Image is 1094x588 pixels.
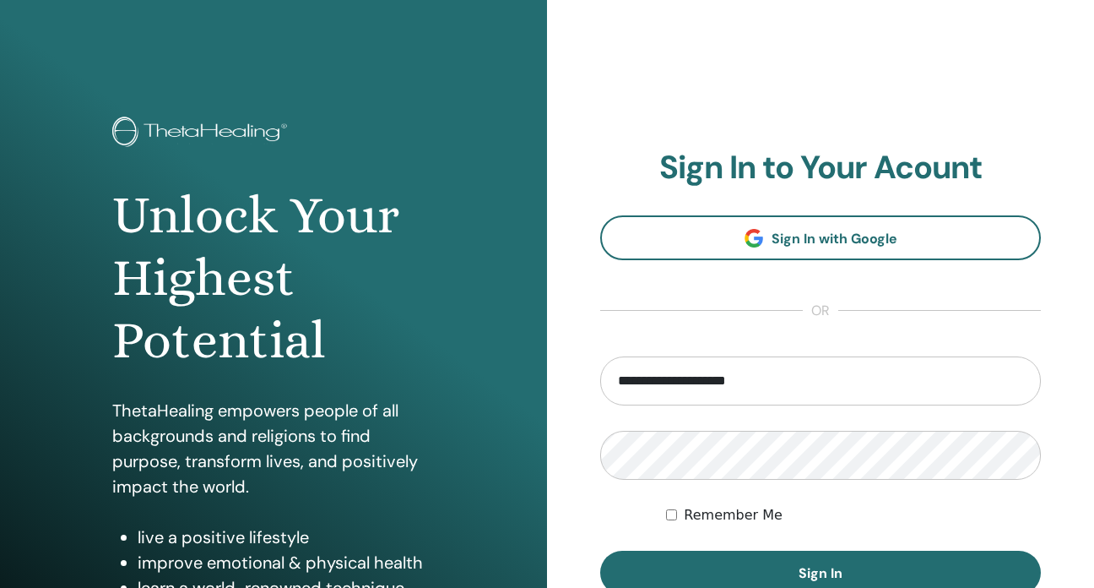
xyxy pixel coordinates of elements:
a: Sign In with Google [600,215,1041,260]
li: live a positive lifestyle [138,525,435,550]
h1: Unlock Your Highest Potential [112,184,435,373]
label: Remember Me [684,505,783,525]
span: Sign In [799,564,842,582]
div: Keep me authenticated indefinitely or until I manually logout [666,505,1041,525]
p: ThetaHealing empowers people of all backgrounds and religions to find purpose, transform lives, a... [112,398,435,499]
span: or [803,301,838,321]
span: Sign In with Google [772,230,897,248]
li: improve emotional & physical health [138,550,435,575]
h2: Sign In to Your Acount [600,149,1041,188]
